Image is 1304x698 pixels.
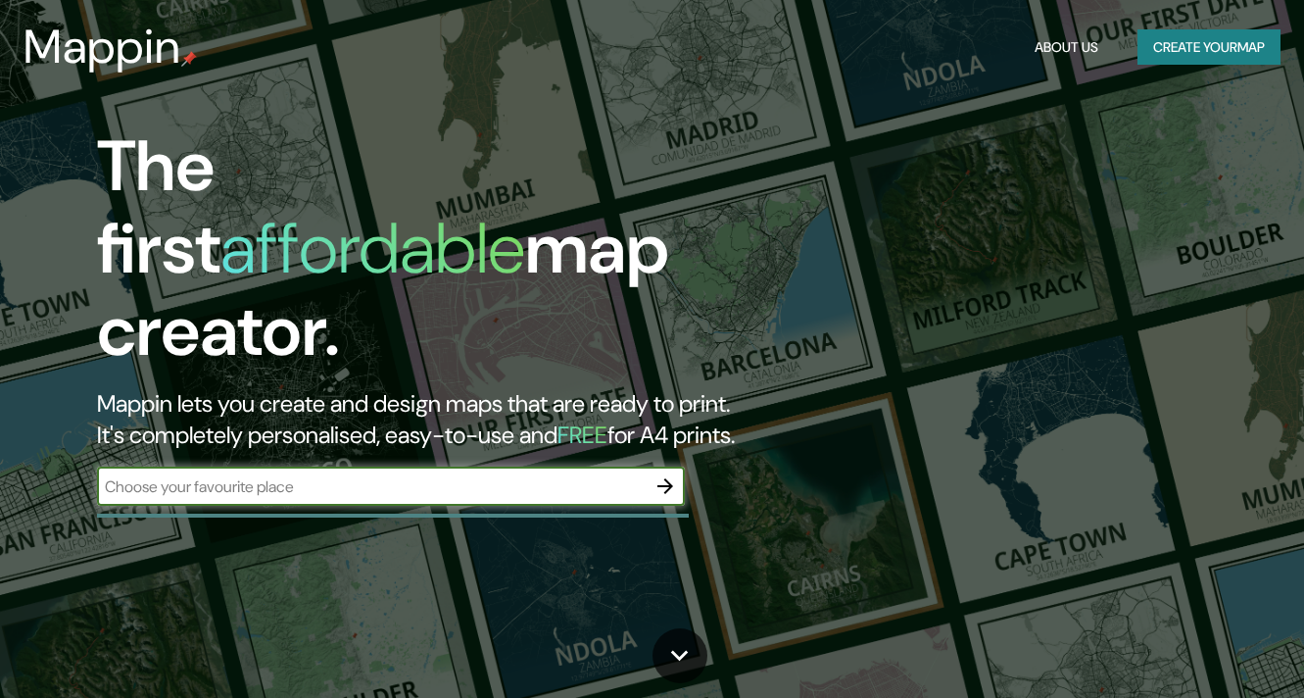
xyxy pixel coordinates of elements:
h3: Mappin [24,20,181,75]
h5: FREE [557,420,607,450]
button: Create yourmap [1137,29,1280,66]
h2: Mappin lets you create and design maps that are ready to print. It's completely personalised, eas... [97,388,749,451]
h1: The first map creator. [97,125,749,388]
h1: affordable [220,203,525,294]
button: About Us [1027,29,1106,66]
img: mappin-pin [181,51,197,67]
input: Choose your favourite place [97,475,646,498]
